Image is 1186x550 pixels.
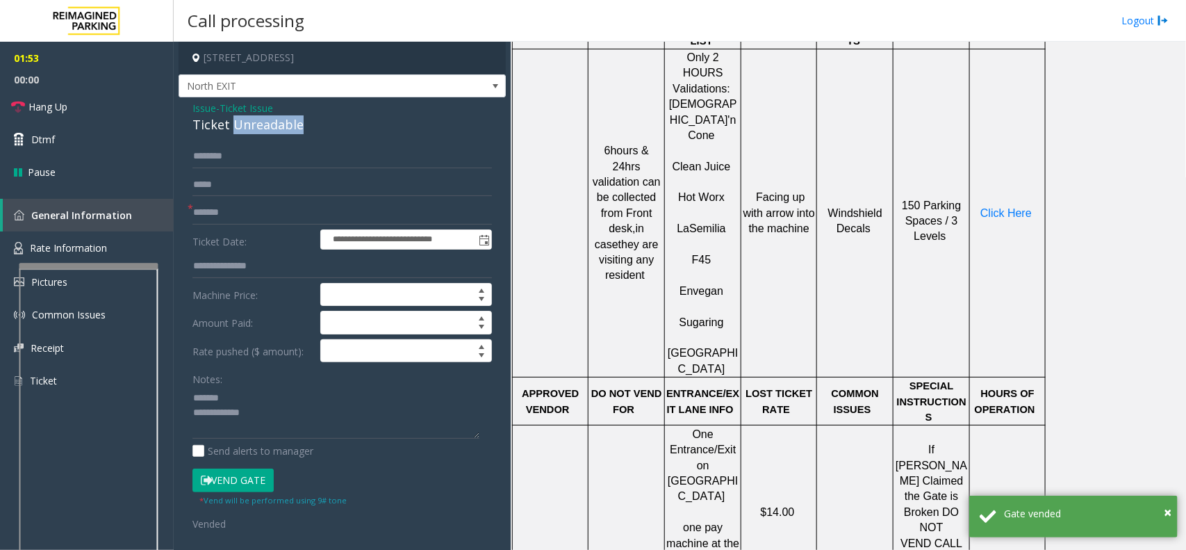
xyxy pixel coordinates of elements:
span: Increase value [472,284,491,295]
span: Facing up with arrow into the machine [743,191,815,234]
span: Hot Worx [678,191,725,203]
label: Amount Paid: [189,311,317,334]
span: MONTHLY CARDS/TENANTS [818,4,892,47]
div: Ticket Unreadable [192,115,492,134]
label: Machine Price: [189,283,317,307]
span: Semilia [689,223,725,234]
span: Only 2 HOURS Validations: [673,51,730,95]
span: Increase value [472,312,491,323]
span: $14.00 [761,506,795,518]
span: in case [595,223,644,250]
div: Gate vended [1004,506,1167,521]
a: Click Here [980,208,1032,219]
span: Windshield Decals [828,207,882,234]
span: Clean Juice [673,161,731,172]
img: 'icon' [14,277,24,286]
img: 'icon' [14,375,23,387]
span: Sugaring [680,316,724,328]
label: Ticket Date: [189,229,317,250]
span: General Information [31,209,132,222]
img: 'icon' [14,343,24,353]
span: Envegan [680,285,723,297]
h3: Call processing [181,3,311,38]
h4: [STREET_ADDRESS] [179,42,506,74]
span: Hang Up [28,99,67,114]
small: Vend will be performed using 9# tone [199,495,347,505]
span: DO NOT VEND FOR [591,388,662,414]
span: Issue [192,101,216,115]
span: One Entrance/Exit on [GEOGRAPHIC_DATA] [668,428,738,503]
span: - [216,102,273,115]
span: COMMON ISSUES [832,388,879,414]
a: General Information [3,199,174,232]
span: APPROVED VENDOR [522,388,579,414]
span: [DEMOGRAPHIC_DATA]'n Cone [669,98,737,141]
label: Notes: [192,367,222,387]
span: Dtmf [31,132,55,147]
span: Toggle popup [476,230,491,250]
img: 'icon' [14,210,24,220]
label: Send alerts to manager [192,444,313,458]
span: Vended [192,517,226,531]
span: 6hours & 24hrs validation can be collected from Front desk, [593,145,661,234]
span: Decrease value [472,295,491,306]
span: LOST TICKET RATE [746,388,812,414]
img: 'icon' [14,242,23,254]
span: La [677,223,689,234]
a: Logout [1121,13,1169,28]
img: logout [1158,13,1169,28]
span: [GEOGRAPHIC_DATA] [668,347,738,374]
span: North EXIT [179,75,440,97]
span: Decrease value [472,351,491,362]
span: Pause [28,165,56,179]
span: Rate Information [30,241,107,254]
img: 'icon' [14,309,25,321]
button: Close [1164,502,1171,523]
span: Increase value [472,340,491,351]
span: Click Here [980,207,1032,219]
span: Decrease value [472,323,491,334]
span: APPROVED VALIDATION LIST [672,4,734,47]
span: they are visiting any resident [599,238,658,282]
span: Ticket Issue [220,101,273,115]
span: HOURS OF OPERATION [975,388,1035,414]
button: Vend Gate [192,469,274,492]
label: Rate pushed ($ amount): [189,339,317,363]
span: × [1164,503,1171,521]
span: SPECIAL INSTRUCTIONS [897,380,966,423]
span: F45 [692,254,711,266]
span: 150 Parking Spaces / 3 Levels [902,200,961,243]
span: ENTRANCE/EXIT LANE INFO [666,388,739,414]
